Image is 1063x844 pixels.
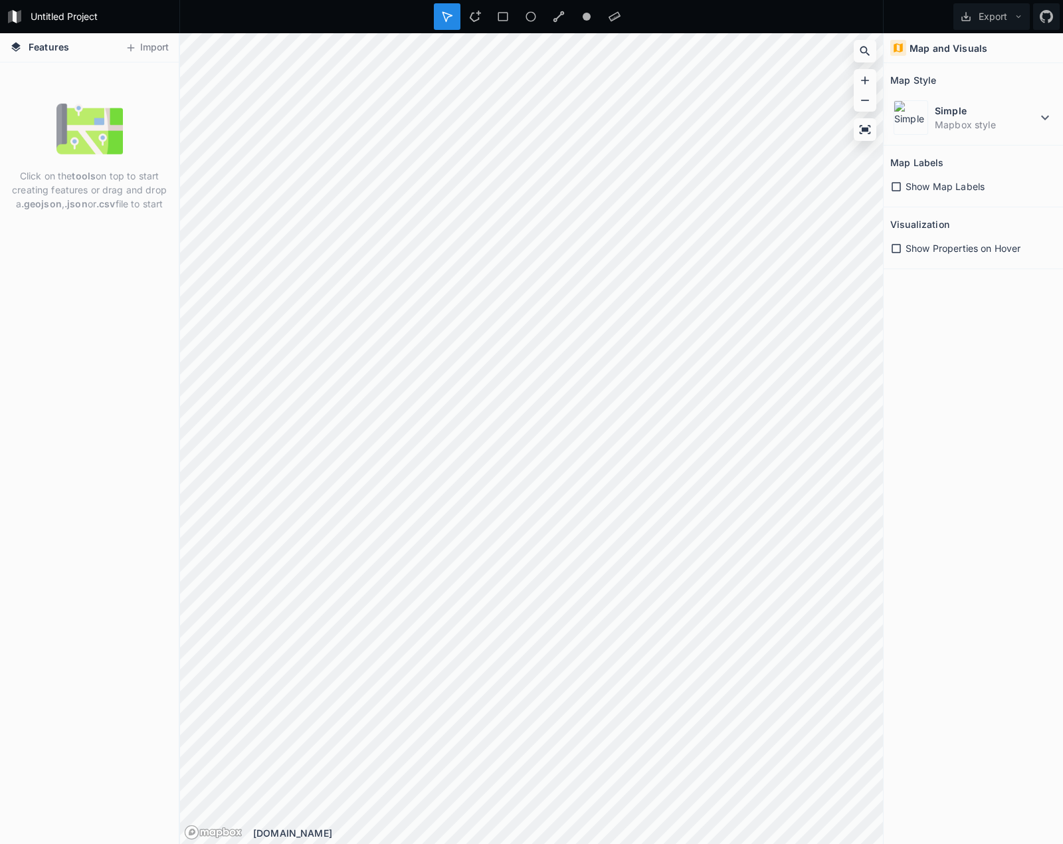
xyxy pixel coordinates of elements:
strong: .json [64,198,88,209]
h2: Map Style [890,70,936,90]
span: Features [29,40,69,54]
span: Show Map Labels [906,179,985,193]
h2: Visualization [890,214,949,235]
button: Import [118,37,175,58]
button: Export [953,3,1030,30]
img: empty [56,96,123,162]
a: Mapbox logo [184,825,242,840]
dd: Mapbox style [935,118,1037,132]
img: Simple [894,100,928,135]
strong: tools [72,170,96,181]
p: Click on the on top to start creating features or drag and drop a , or file to start [10,169,169,211]
h4: Map and Visuals [910,41,987,55]
span: Show Properties on Hover [906,241,1020,255]
dt: Simple [935,104,1037,118]
div: [DOMAIN_NAME] [253,826,883,840]
strong: .csv [96,198,116,209]
h2: Map Labels [890,152,943,173]
strong: .geojson [21,198,62,209]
